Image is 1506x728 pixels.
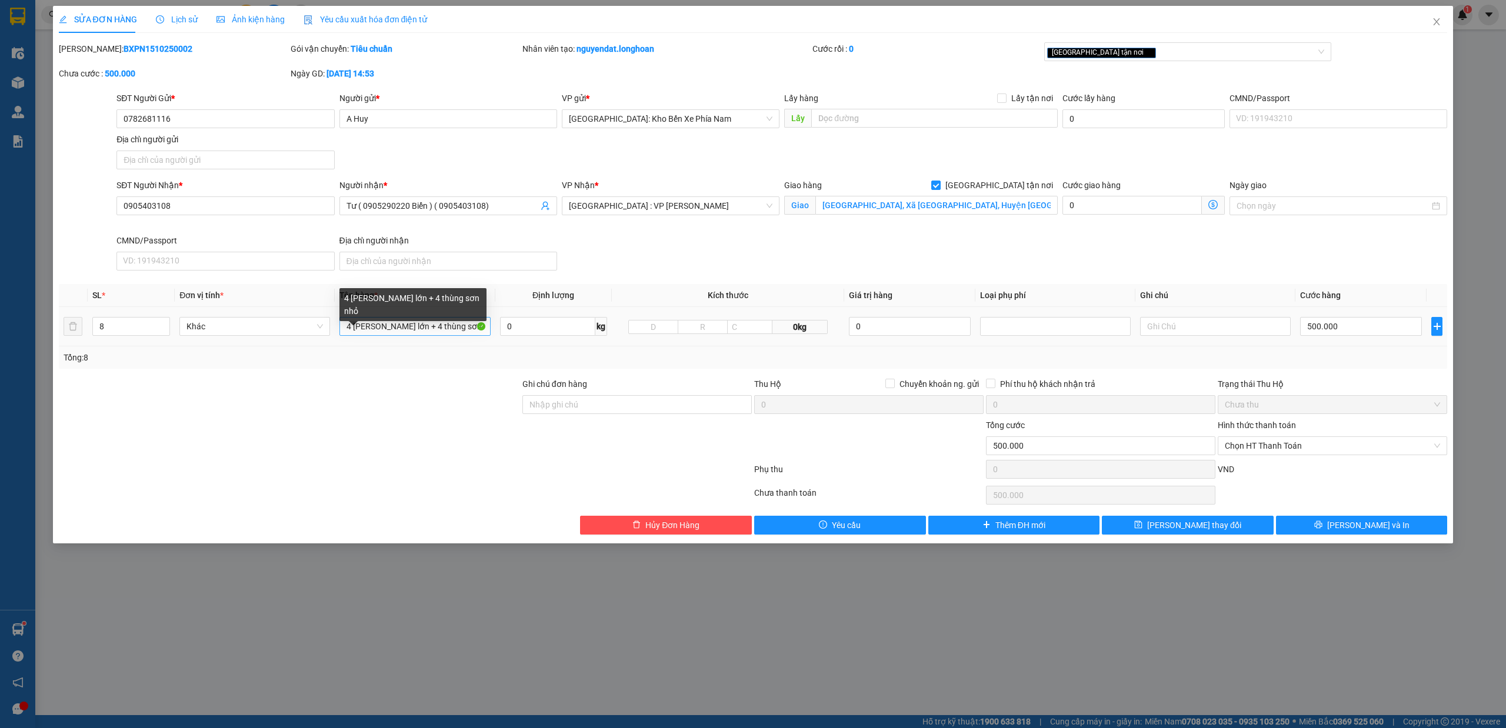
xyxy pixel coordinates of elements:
span: save [1134,520,1142,530]
input: Cước lấy hàng [1062,109,1225,128]
div: Nhân viên tạo: [522,42,810,55]
span: Lấy [784,109,811,128]
strong: PHIẾU DÁN LÊN HÀNG [46,5,201,21]
input: Ghi chú đơn hàng [522,395,752,414]
span: Khác [186,318,323,335]
div: Người nhận [339,179,557,192]
b: [DATE] 14:53 [326,69,374,78]
strong: MST: [165,56,186,66]
span: picture [216,15,225,24]
span: plus [982,520,991,530]
button: deleteHủy Đơn Hàng [580,516,752,535]
input: Cước giao hàng [1062,196,1202,215]
span: VP Nhận [562,181,595,190]
button: Close [1420,6,1453,39]
label: Ngày giao [1230,181,1267,190]
div: VP gửi [562,92,779,105]
input: Giao tận nơi [815,196,1058,215]
div: CMND/Passport [116,234,334,247]
div: Trạng thái Thu Hộ [1218,378,1447,390]
button: save[PERSON_NAME] thay đổi [1102,516,1274,535]
b: BXPN1510250002 [124,44,192,54]
span: delete [632,520,641,530]
span: Định lượng [532,290,574,300]
label: Cước giao hàng [1062,181,1121,190]
input: R [678,320,728,334]
div: Chưa cước : [59,67,288,80]
b: 500.000 [105,69,135,78]
input: Ghi Chú [1140,317,1291,336]
span: SỬA ĐƠN HÀNG [59,15,137,24]
span: close [1432,17,1441,26]
span: Ảnh kiện hàng [216,15,285,24]
span: Giá trị hàng [849,290,892,300]
span: exclamation-circle [819,520,827,530]
span: user-add [541,201,550,211]
div: [PERSON_NAME]: [59,42,288,55]
input: C [727,320,772,334]
span: Chuyển khoản ng. gửi [895,378,984,390]
div: Gói vận chuyển: [291,42,520,55]
span: [GEOGRAPHIC_DATA] tận nơi [1047,48,1156,58]
div: Phụ thu [753,463,985,483]
span: Lấy tận nơi [1007,92,1058,105]
div: SĐT Người Gửi [116,92,334,105]
div: CMND/Passport [1230,92,1447,105]
b: nguyendat.longhoan [577,44,654,54]
div: 4 [PERSON_NAME] lớn + 4 thùng sơn nhỏ [339,288,487,321]
label: Cước lấy hàng [1062,93,1115,103]
span: Lịch sử [156,15,198,24]
span: [GEOGRAPHIC_DATA] tận nơi [941,179,1058,192]
div: Địa chỉ người nhận [339,234,557,247]
b: 0 [849,44,854,54]
span: Lấy hàng [784,93,818,103]
b: Tiêu chuẩn [351,44,392,54]
span: dollar-circle [1208,200,1218,209]
span: Chưa thu [1225,396,1440,413]
input: Ngày giao [1237,199,1430,212]
button: printer[PERSON_NAME] và In [1276,516,1448,535]
button: delete [64,317,82,336]
span: edit [59,15,67,24]
div: Chưa thanh toán [753,486,985,507]
span: [PHONE_NUMBER] [5,51,89,71]
input: D [628,320,678,334]
span: Giao hàng [784,181,822,190]
strong: CSKH: [32,51,62,61]
div: Địa chỉ người gửi [116,133,334,146]
img: icon [304,15,313,25]
span: [PERSON_NAME] và In [1327,519,1410,532]
label: Hình thức thanh toán [1218,420,1296,430]
span: Đơn vị tính [179,290,224,300]
div: Tổng: 8 [64,351,581,364]
input: Dọc đường [811,109,1058,128]
div: Cước rồi : [812,42,1042,55]
input: Địa chỉ của người gửi [116,151,334,169]
span: clock-circle [156,15,164,24]
div: Người gửi [339,92,557,105]
span: SL [92,290,102,300]
span: Nha Trang: Kho Bến Xe Phía Nam [569,110,772,128]
th: Loại phụ phí [975,284,1135,307]
input: Địa chỉ của người nhận [339,252,557,271]
span: Hủy Đơn Hàng [645,519,699,532]
span: VND [1218,465,1234,474]
button: plusThêm ĐH mới [928,516,1100,535]
span: [DATE] [170,24,205,36]
span: CÔNG TY TNHH CHUYỂN PHÁT NHANH BẢO AN [91,39,162,82]
span: Giao [784,196,815,215]
span: 0109597835 [165,56,239,66]
span: Chọn HT Thanh Toán [1225,437,1440,455]
span: close [1145,49,1151,55]
span: Thêm ĐH mới [995,519,1045,532]
th: Ghi chú [1135,284,1295,307]
div: Ngày GD: [291,67,520,80]
span: Thu Hộ [754,379,781,389]
span: Ngày in phiếu: 15:17 ngày [42,24,205,36]
span: Cước hàng [1300,290,1341,300]
span: Phí thu hộ khách nhận trả [995,378,1100,390]
span: printer [1314,520,1322,530]
span: Yêu cầu [832,519,861,532]
span: Yêu cầu xuất hóa đơn điện tử [304,15,428,24]
span: Đà Nẵng : VP Thanh Khê [569,197,772,215]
